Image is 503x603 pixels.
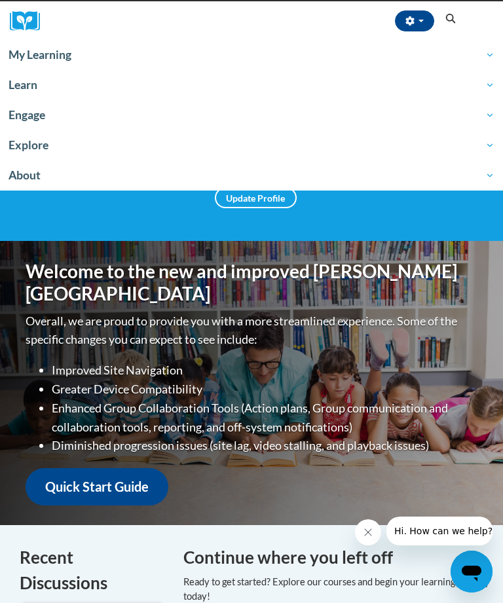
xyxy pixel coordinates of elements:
iframe: Button to launch messaging window [451,551,493,593]
p: Overall, we are proud to provide you with a more streamlined experience. Some of the specific cha... [26,312,477,350]
h1: Welcome to the new and improved [PERSON_NAME][GEOGRAPHIC_DATA] [26,261,477,304]
h4: Continue where you left off [183,545,491,570]
iframe: Close message [355,519,381,545]
span: Explore [9,137,494,153]
span: Engage [9,107,494,123]
a: Update Profile [215,187,297,208]
h4: Recent Discussions [20,545,164,596]
a: Cox Campus [10,11,49,31]
li: Diminished progression issues (site lag, video stalling, and playback issues) [52,436,477,455]
div: Main menu [460,1,493,41]
button: Search [441,11,460,27]
span: My Learning [9,47,494,63]
button: Account Settings [395,10,434,31]
img: Logo brand [10,11,49,31]
li: Enhanced Group Collaboration Tools (Action plans, Group communication and collaboration tools, re... [52,399,477,437]
span: About [9,168,494,183]
span: Learn [9,77,494,93]
iframe: Message from company [386,517,493,545]
li: Improved Site Navigation [52,361,477,380]
li: Greater Device Compatibility [52,380,477,399]
a: Quick Start Guide [26,468,168,505]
